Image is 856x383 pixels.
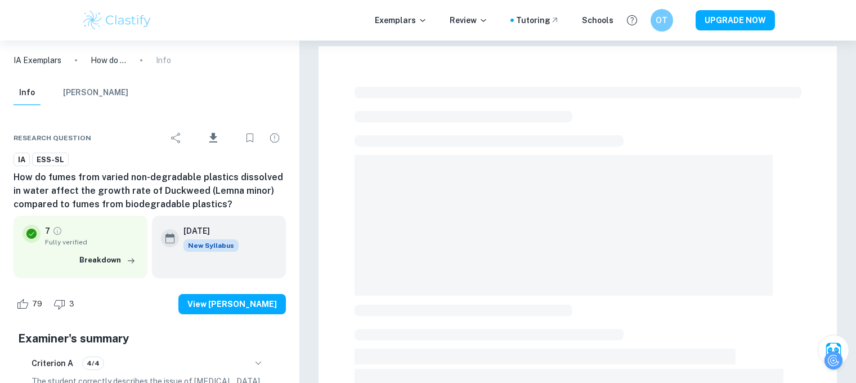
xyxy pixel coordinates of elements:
[239,127,261,149] div: Bookmark
[655,14,668,26] h6: OT
[14,153,30,167] a: IA
[582,14,613,26] a: Schools
[33,154,68,166] span: ESS-SL
[63,299,80,310] span: 3
[14,171,286,211] h6: How do fumes from varied non-degradable plastics dissolved in water affect the growth rate of Duc...
[32,153,69,167] a: ESS-SL
[83,358,104,368] span: 4/4
[32,357,73,369] h6: Criterion A
[183,239,239,252] div: Starting from the May 2026 session, the ESS IA requirements have changed. We created this exempla...
[263,127,286,149] div: Report issue
[450,14,488,26] p: Review
[818,335,849,366] button: Ask Clai
[52,226,62,236] a: Grade fully verified
[14,295,48,313] div: Like
[77,252,138,269] button: Breakdown
[51,295,80,313] div: Dislike
[18,330,281,347] h5: Examiner's summary
[183,239,239,252] span: New Syllabus
[14,154,29,166] span: IA
[45,237,138,247] span: Fully verified
[14,133,91,143] span: Research question
[14,54,61,66] a: IA Exemplars
[82,9,153,32] img: Clastify logo
[622,11,642,30] button: Help and Feedback
[190,123,236,153] div: Download
[696,10,775,30] button: UPGRADE NOW
[183,225,230,237] h6: [DATE]
[91,54,127,66] p: How do fumes from varied non-degradable plastics dissolved in water affect the growth rate of Duc...
[178,294,286,314] button: View [PERSON_NAME]
[651,9,673,32] button: OT
[14,81,41,105] button: Info
[516,14,559,26] a: Tutoring
[375,14,427,26] p: Exemplars
[45,225,50,237] p: 7
[63,81,128,105] button: [PERSON_NAME]
[26,299,48,310] span: 79
[156,54,171,66] p: Info
[165,127,187,149] div: Share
